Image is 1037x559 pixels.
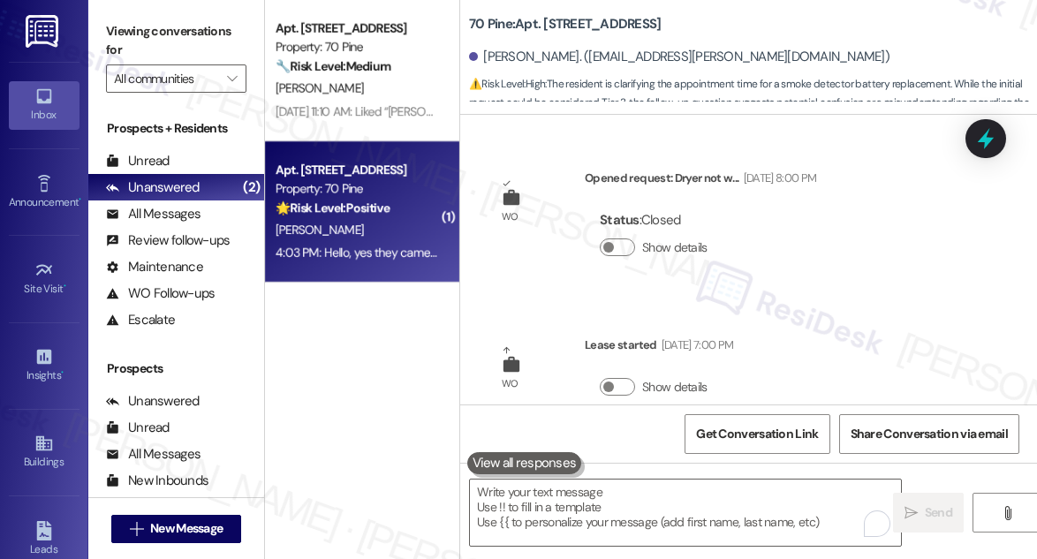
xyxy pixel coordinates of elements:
div: Maintenance [106,258,203,276]
span: Share Conversation via email [851,425,1008,443]
div: (2) [238,174,264,201]
span: Get Conversation Link [696,425,818,443]
span: • [79,193,81,206]
label: Show details [642,378,708,397]
div: Prospects [88,359,264,378]
div: Escalate [106,311,175,329]
div: Unread [106,152,170,170]
b: 70 Pine: Apt. [STREET_ADDRESS] [469,15,661,34]
a: Buildings [9,428,79,476]
div: WO Follow-ups [106,284,215,303]
strong: ⚠️ Risk Level: High [469,77,545,91]
i:  [905,506,918,520]
div: Lease started [585,336,733,360]
b: Status [600,211,640,229]
strong: 🔧 Risk Level: Medium [276,58,390,74]
i:  [1001,506,1014,520]
div: Review follow-ups [106,231,230,250]
label: Show details [642,238,708,257]
span: New Message [150,519,223,538]
i:  [130,522,143,536]
span: [PERSON_NAME] [276,80,364,96]
div: Apt. [STREET_ADDRESS] [276,161,439,179]
span: [PERSON_NAME] [276,222,364,238]
button: New Message [111,515,242,543]
button: Send [893,493,964,533]
a: Insights • [9,342,79,389]
i:  [227,72,237,86]
div: New Inbounds [106,472,208,490]
button: Get Conversation Link [685,414,829,454]
label: Viewing conversations for [106,18,246,64]
div: Unanswered [106,392,200,411]
div: Property: 70 Pine [276,38,439,57]
div: WO [502,374,518,393]
textarea: To enrich screen reader interactions, please activate Accessibility in Grammarly extension settings [470,480,901,546]
div: Prospects + Residents [88,119,264,138]
input: All communities [114,64,218,93]
a: Inbox [9,81,79,129]
span: : The resident is clarifying the appointment time for a smoke detector battery replacement. While... [469,75,1037,151]
span: Send [925,503,952,522]
span: • [61,366,64,379]
div: Unanswered [106,178,200,197]
div: WO [502,208,518,226]
span: • [64,280,66,292]
div: [PERSON_NAME]. ([EMAIL_ADDRESS][PERSON_NAME][DOMAIN_NAME]) [469,48,889,66]
strong: 🌟 Risk Level: Positive [276,200,390,215]
div: All Messages [106,205,201,223]
div: [DATE] 7:00 PM [657,336,734,354]
img: ResiDesk Logo [26,15,62,48]
div: Opened request: Dryer not w... [585,169,816,193]
div: Apt. [STREET_ADDRESS] [276,19,439,38]
button: Share Conversation via email [839,414,1019,454]
div: 4:03 PM: Hello, yes they came and fixed it this morning [276,245,556,261]
div: Unread [106,419,170,437]
div: Property: 70 Pine [276,179,439,198]
div: [DATE] 8:00 PM [739,169,817,187]
div: : Closed [600,207,715,234]
div: All Messages [106,445,201,464]
a: Site Visit • [9,255,79,303]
